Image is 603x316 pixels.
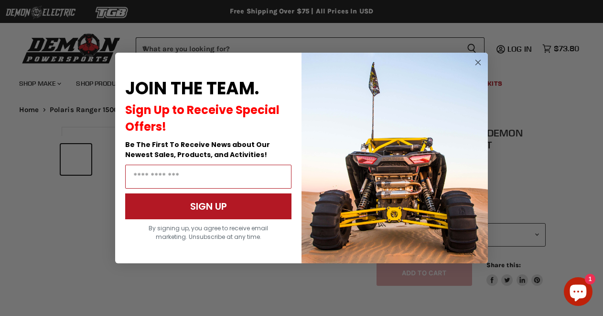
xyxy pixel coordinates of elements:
button: Close dialog [472,56,484,68]
input: Email Address [125,165,291,189]
span: JOIN THE TEAM. [125,76,259,101]
img: a9095488-b6e7-41ba-879d-588abfab540b.jpeg [301,53,488,263]
span: By signing up, you agree to receive email marketing. Unsubscribe at any time. [149,224,268,241]
button: SIGN UP [125,193,291,219]
span: Be The First To Receive News about Our Newest Sales, Products, and Activities! [125,140,270,159]
inbox-online-store-chat: Shopify online store chat [561,277,595,308]
span: Sign Up to Receive Special Offers! [125,102,280,135]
